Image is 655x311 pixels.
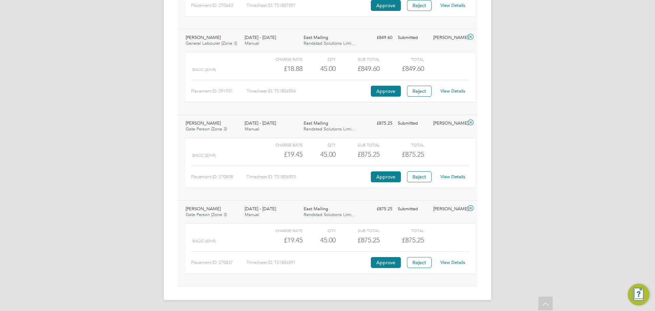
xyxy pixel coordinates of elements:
[402,150,424,158] span: £875.25
[259,235,303,246] div: £19.45
[191,257,247,268] div: Placement ID: 270837
[191,86,247,97] div: Placement ID: 291931
[380,141,424,149] div: Total
[304,120,328,126] span: East Malling
[402,65,424,73] span: £849.60
[440,88,465,94] a: View Details
[440,174,465,180] a: View Details
[407,171,432,182] button: Reject
[245,34,276,40] span: [DATE] - [DATE]
[336,149,380,160] div: £875.25
[304,126,356,132] span: Randstad Solutions Limi…
[371,257,401,268] button: Approve
[431,118,466,129] div: [PERSON_NAME]
[192,153,216,158] span: Basic (£/HR)
[380,226,424,235] div: Total
[402,236,424,244] span: £875.25
[245,40,259,46] span: Manual
[247,171,369,182] div: Timesheet ID: TS1806593
[371,86,401,97] button: Approve
[259,55,303,63] div: Charge rate
[186,212,227,217] span: Gate Person (Zone 3)
[336,63,380,74] div: £849.60
[192,239,216,243] span: Basic (£/HR)
[431,203,466,215] div: [PERSON_NAME]
[303,55,336,63] div: QTY
[371,171,401,182] button: Approve
[407,86,432,97] button: Reject
[303,226,336,235] div: QTY
[360,32,395,43] div: £849.60
[245,206,276,212] span: [DATE] - [DATE]
[360,118,395,129] div: £875.25
[431,32,466,43] div: [PERSON_NAME]
[360,203,395,215] div: £875.25
[245,212,259,217] span: Manual
[303,235,336,246] div: 45.00
[304,34,328,40] span: East Malling
[192,67,216,72] span: Basic (£/HR)
[395,203,431,215] div: Submitted
[304,206,328,212] span: East Malling
[259,149,303,160] div: £19.45
[186,126,227,132] span: Gate Person (Zone 3)
[245,126,259,132] span: Manual
[407,257,432,268] button: Reject
[336,55,380,63] div: Sub Total
[247,257,369,268] div: Timesheet ID: TS1806591
[186,120,221,126] span: [PERSON_NAME]
[247,86,369,97] div: Timesheet ID: TS1806594
[440,2,465,8] a: View Details
[304,40,356,46] span: Randstad Solutions Limi…
[303,149,336,160] div: 45.00
[628,284,650,306] button: Engage Resource Center
[259,141,303,149] div: Charge rate
[304,212,356,217] span: Randstad Solutions Limi…
[186,34,221,40] span: [PERSON_NAME]
[303,141,336,149] div: QTY
[259,226,303,235] div: Charge rate
[191,171,247,182] div: Placement ID: 270838
[186,206,221,212] span: [PERSON_NAME]
[336,226,380,235] div: Sub Total
[245,120,276,126] span: [DATE] - [DATE]
[303,63,336,74] div: 45.00
[186,40,237,46] span: General Labourer (Zone 3)
[395,118,431,129] div: Submitted
[380,55,424,63] div: Total
[336,235,380,246] div: £875.25
[336,141,380,149] div: Sub Total
[395,32,431,43] div: Submitted
[440,259,465,265] a: View Details
[259,63,303,74] div: £18.88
